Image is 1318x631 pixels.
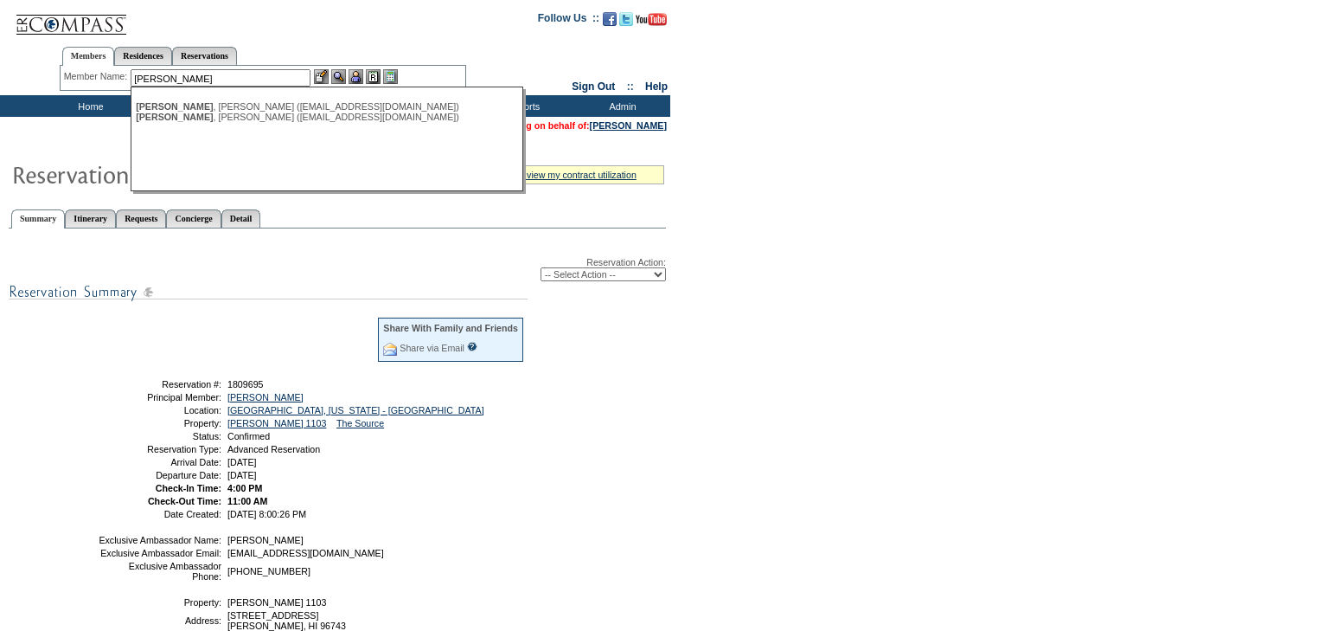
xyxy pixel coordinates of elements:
[62,47,115,66] a: Members
[227,509,306,519] span: [DATE] 8:00:26 PM
[98,379,221,390] td: Reservation #:
[172,47,237,65] a: Reservations
[227,535,304,545] span: [PERSON_NAME]
[98,418,221,428] td: Property:
[331,69,346,84] img: View
[136,112,213,122] span: [PERSON_NAME]
[227,470,257,480] span: [DATE]
[148,496,221,506] strong: Check-Out Time:
[336,418,384,428] a: The Source
[636,17,667,28] a: Subscribe to our YouTube Channel
[636,13,667,26] img: Subscribe to our YouTube Channel
[227,610,346,631] span: [STREET_ADDRESS] [PERSON_NAME], HI 96743
[366,69,381,84] img: Reservations
[383,323,518,333] div: Share With Family and Friends
[227,444,320,454] span: Advanced Reservation
[64,69,131,84] div: Member Name:
[98,561,221,582] td: Exclusive Ambassador Phone:
[619,12,633,26] img: Follow us on Twitter
[603,12,617,26] img: Become our fan on Facebook
[603,17,617,28] a: Become our fan on Facebook
[98,457,221,467] td: Arrival Date:
[227,431,270,441] span: Confirmed
[645,80,668,93] a: Help
[98,392,221,402] td: Principal Member:
[136,101,213,112] span: [PERSON_NAME]
[39,95,138,117] td: Home
[572,80,615,93] a: Sign Out
[227,405,484,415] a: [GEOGRAPHIC_DATA], [US_STATE] - [GEOGRAPHIC_DATA]
[136,101,516,112] div: , [PERSON_NAME] ([EMAIL_ADDRESS][DOMAIN_NAME])
[227,597,326,608] span: [PERSON_NAME] 1103
[11,157,357,191] img: Reservaton Summary
[469,120,667,131] span: You are acting on behalf of:
[227,457,257,467] span: [DATE]
[136,112,516,122] div: , [PERSON_NAME] ([EMAIL_ADDRESS][DOMAIN_NAME])
[227,379,264,390] span: 1809695
[627,80,634,93] span: ::
[98,597,221,608] td: Property:
[571,95,670,117] td: Admin
[467,342,477,351] input: What is this?
[590,120,667,131] a: [PERSON_NAME]
[98,610,221,631] td: Address:
[9,257,666,281] div: Reservation Action:
[619,17,633,28] a: Follow us on Twitter
[11,209,65,229] a: Summary
[98,431,221,441] td: Status:
[98,535,221,545] td: Exclusive Ambassador Name:
[9,281,528,303] img: subTtlResSummary.gif
[98,548,221,558] td: Exclusive Ambassador Email:
[383,69,398,84] img: b_calculator.gif
[400,343,464,353] a: Share via Email
[519,170,637,180] a: » view my contract utilization
[314,69,329,84] img: b_edit.gif
[227,483,262,493] span: 4:00 PM
[98,509,221,519] td: Date Created:
[538,10,599,31] td: Follow Us ::
[116,209,166,228] a: Requests
[227,392,304,402] a: [PERSON_NAME]
[114,47,172,65] a: Residences
[156,483,221,493] strong: Check-In Time:
[98,470,221,480] td: Departure Date:
[227,566,310,576] span: [PHONE_NUMBER]
[65,209,116,228] a: Itinerary
[98,444,221,454] td: Reservation Type:
[227,418,326,428] a: [PERSON_NAME] 1103
[227,496,267,506] span: 11:00 AM
[227,548,384,558] span: [EMAIL_ADDRESS][DOMAIN_NAME]
[166,209,221,228] a: Concierge
[98,405,221,415] td: Location:
[221,209,261,228] a: Detail
[349,69,363,84] img: Impersonate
